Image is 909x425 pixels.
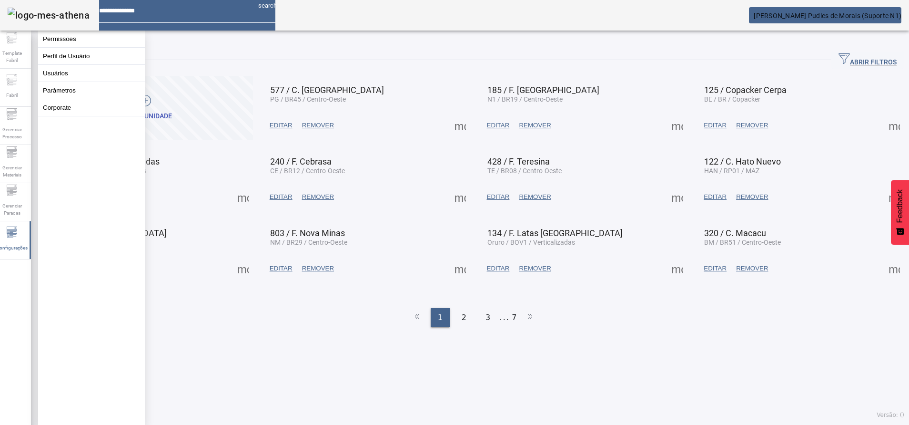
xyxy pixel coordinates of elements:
[831,52,904,69] button: ABRIR FILTROS
[699,117,731,134] button: EDITAR
[668,117,686,134] button: Mais
[482,260,515,277] button: EDITAR
[699,260,731,277] button: EDITAR
[482,117,515,134] button: EDITAR
[736,121,768,130] span: REMOVER
[3,89,20,102] span: Fabril
[462,312,466,323] span: 2
[302,192,334,202] span: REMOVER
[500,308,509,327] li: ...
[302,121,334,130] span: REMOVER
[270,192,293,202] span: EDITAR
[704,95,760,103] span: BE / BR / Copacker
[452,260,469,277] button: Mais
[519,264,551,273] span: REMOVER
[297,117,339,134] button: REMOVER
[487,85,599,95] span: 185 / F. [GEOGRAPHIC_DATA]
[270,228,345,238] span: 803 / F. Nova Minas
[519,121,551,130] span: REMOVER
[736,192,768,202] span: REMOVER
[270,85,384,95] span: 577 / C. [GEOGRAPHIC_DATA]
[891,180,909,245] button: Feedback - Mostrar pesquisa
[487,167,562,175] span: TE / BR08 / Centro-Oeste
[699,188,731,206] button: EDITAR
[754,12,901,20] span: [PERSON_NAME] Pudles de Morais (Suporte N1)
[270,264,293,273] span: EDITAR
[487,264,510,273] span: EDITAR
[270,95,346,103] span: PG / BR45 / Centro-Oeste
[886,260,903,277] button: Mais
[487,121,510,130] span: EDITAR
[452,117,469,134] button: Mais
[270,238,347,246] span: NM / BR29 / Centro-Oeste
[668,260,686,277] button: Mais
[302,264,334,273] span: REMOVER
[234,260,252,277] button: Mais
[731,260,773,277] button: REMOVER
[270,121,293,130] span: EDITAR
[124,112,172,121] div: Criar unidade
[736,264,768,273] span: REMOVER
[704,264,727,273] span: EDITAR
[519,192,551,202] span: REMOVER
[514,117,555,134] button: REMOVER
[731,117,773,134] button: REMOVER
[487,156,550,166] span: 428 / F. Teresina
[704,192,727,202] span: EDITAR
[886,117,903,134] button: Mais
[704,85,787,95] span: 125 / Copacker Cerpa
[270,156,332,166] span: 240 / F. Cebrasa
[270,167,345,175] span: CE / BR12 / Centro-Oeste
[8,8,90,23] img: logo-mes-athena
[38,99,145,116] button: Corporate
[297,188,339,206] button: REMOVER
[234,188,252,206] button: Mais
[704,121,727,130] span: EDITAR
[838,53,897,67] span: ABRIR FILTROS
[886,188,903,206] button: Mais
[452,188,469,206] button: Mais
[512,308,516,327] li: 7
[514,188,555,206] button: REMOVER
[38,65,145,82] button: Usuários
[43,76,253,140] button: Criar unidade
[877,412,904,418] span: Versão: ()
[487,228,623,238] span: 134 / F. Latas [GEOGRAPHIC_DATA]
[297,260,339,277] button: REMOVER
[514,260,555,277] button: REMOVER
[265,260,297,277] button: EDITAR
[38,31,145,47] button: Permissões
[38,48,145,64] button: Perfil de Usuário
[668,188,686,206] button: Mais
[896,189,904,223] span: Feedback
[38,82,145,99] button: Parâmetros
[487,95,563,103] span: N1 / BR19 / Centro-Oeste
[487,238,575,246] span: Oruro / BOV1 / Verticalizadas
[265,117,297,134] button: EDITAR
[731,188,773,206] button: REMOVER
[265,188,297,206] button: EDITAR
[704,167,759,175] span: HAN / RP01 / MAZ
[704,228,766,238] span: 320 / C. Macacu
[485,312,490,323] span: 3
[487,192,510,202] span: EDITAR
[704,156,781,166] span: 122 / C. Hato Nuevo
[482,188,515,206] button: EDITAR
[704,238,781,246] span: BM / BR51 / Centro-Oeste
